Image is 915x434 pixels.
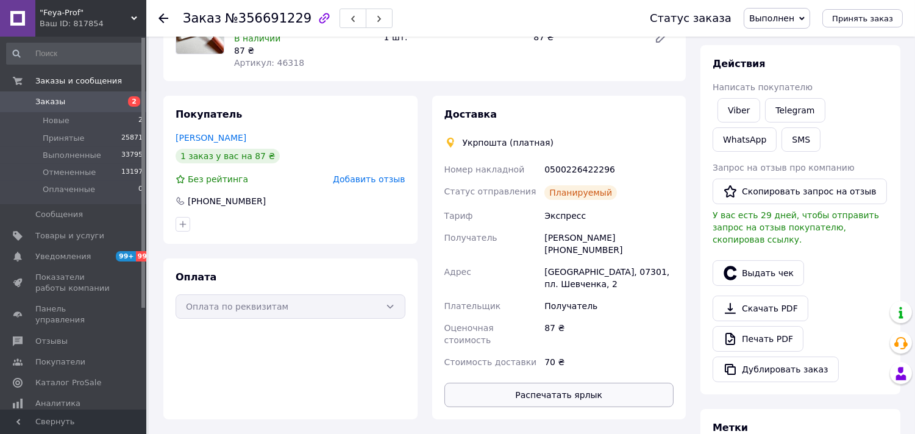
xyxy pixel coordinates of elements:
button: Принять заказ [822,9,903,27]
span: Заказы и сообщения [35,76,122,87]
span: У вас есть 29 дней, чтобы отправить запрос на отзыв покупателю, скопировав ссылку. [713,210,879,244]
span: 0 [138,184,143,195]
span: Оплаченные [43,184,95,195]
button: Скопировать запрос на отзыв [713,179,887,204]
button: SMS [781,127,821,152]
span: Панель управления [35,304,113,325]
a: Скачать PDF [713,296,808,321]
button: Выдать чек [713,260,804,286]
button: Распечатать ярлык [444,383,674,407]
span: Адрес [444,267,471,277]
span: Выполненные [43,150,101,161]
div: Экспресс [542,205,676,227]
div: [PERSON_NAME] [PHONE_NUMBER] [542,227,676,261]
span: Доставка [444,108,497,120]
a: [PERSON_NAME] [176,133,246,143]
a: Печать PDF [713,326,803,352]
span: Каталог ProSale [35,377,101,388]
span: Тариф [444,211,473,221]
span: 2 [128,96,140,107]
span: Новые [43,115,69,126]
span: Метки [713,422,748,433]
div: Укрпошта (платная) [460,137,557,149]
span: 2 [138,115,143,126]
span: Написать покупателю [713,82,813,92]
span: Оплата [176,271,216,283]
div: 87 ₴ [234,44,374,57]
span: Покупатели [35,357,85,368]
a: WhatsApp [713,127,777,152]
div: 0500226422296 [542,158,676,180]
span: 33795 [121,150,143,161]
div: Вернуться назад [158,12,168,24]
div: [PHONE_NUMBER] [187,195,267,207]
span: Статус отправления [444,187,536,196]
div: Ваш ID: 817854 [40,18,146,29]
span: 99+ [116,251,136,261]
span: Товары и услуги [35,230,104,241]
div: [GEOGRAPHIC_DATA], 07301, пл. Шевченка, 2 [542,261,676,295]
div: 1 заказ у вас на 87 ₴ [176,149,280,163]
a: Viber [717,98,760,123]
span: Заказ [183,11,221,26]
span: Действия [713,58,766,69]
span: Артикул: 46318 [234,58,304,68]
span: Запрос на отзыв про компанию [713,163,855,173]
span: Без рейтинга [188,174,248,184]
span: 25871 [121,133,143,144]
span: Принять заказ [832,14,893,23]
div: 1 шт. [379,29,529,46]
span: Покупатель [176,108,242,120]
span: Стоимость доставки [444,357,537,367]
span: №356691229 [225,11,312,26]
span: 99+ [136,251,156,261]
div: Получатель [542,295,676,317]
span: Аналитика [35,398,80,409]
span: Сообщения [35,209,83,220]
span: Уведомления [35,251,91,262]
span: В наличии [234,34,280,43]
span: Номер накладной [444,165,525,174]
div: Статус заказа [650,12,732,24]
span: 13197 [121,167,143,178]
span: Отмененные [43,167,96,178]
span: "Feya-Prof" [40,7,131,18]
span: Показатели работы компании [35,272,113,294]
div: Планируемый [544,185,617,200]
span: Оценочная стоимость [444,323,494,345]
a: Telegram [765,98,825,123]
span: Получатель [444,233,497,243]
input: Поиск [6,43,144,65]
a: Редактировать [649,25,674,49]
span: Принятые [43,133,85,144]
span: Заказы [35,96,65,107]
div: 87 ₴ [529,29,644,46]
span: Плательщик [444,301,501,311]
div: 70 ₴ [542,351,676,373]
span: Отзывы [35,336,68,347]
div: 87 ₴ [542,317,676,351]
span: Добавить отзыв [333,174,405,184]
button: Дублировать заказ [713,357,839,382]
span: Выполнен [749,13,794,23]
